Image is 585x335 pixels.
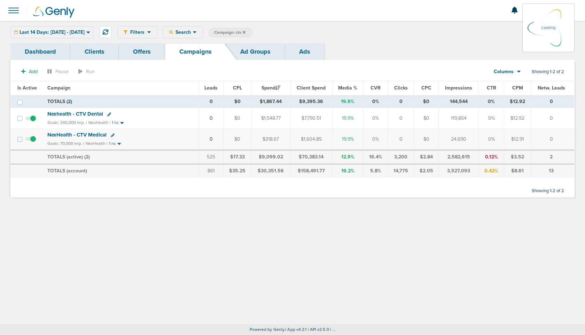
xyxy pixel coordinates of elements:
td: $0 [223,129,251,150]
td: 0 [388,95,414,108]
span: Showing 1-2 of 2 [532,188,564,194]
span: Nexhealth - CTV Dental [47,111,103,117]
td: 3,200 [388,150,414,164]
td: $0 [414,129,439,150]
span: | API v2.5.0 [308,327,329,332]
td: 0% [363,95,388,108]
td: 12.9% [332,150,363,164]
td: 14,775 [388,164,414,177]
span: Is Active [17,85,37,91]
td: $1,604.85 [290,129,332,150]
td: $0 [223,95,251,108]
a: Ad Groups [226,44,285,60]
td: 0% [363,129,388,150]
td: 19.9% [332,129,363,150]
span: Client Spend [297,85,326,91]
td: TOTALS ( ) [43,95,199,108]
a: Offers [119,44,165,60]
td: TOTALS (active) ( ) [43,150,199,164]
small: Goals: 340,000 imp. | [47,120,87,125]
td: $12.92 [504,108,531,129]
td: 24,690 [439,129,479,150]
img: Genly [33,7,75,18]
td: 861 [199,164,223,177]
td: 2 [531,150,575,164]
a: 0 [210,115,213,121]
span: Impressions [445,85,472,91]
span: Netw. Leads [538,85,565,91]
td: 19.2% [332,164,363,177]
span: | ... [330,327,336,332]
small: Goals: 70,000 imp. | [47,141,84,146]
small: NexHealth | [88,120,110,125]
a: Clients [70,44,119,60]
td: $158,491.77 [290,164,332,177]
td: 0% [479,95,504,108]
td: $0 [414,108,439,129]
td: $9,395.36 [290,95,332,108]
td: 0 [388,108,414,129]
td: 0 [531,108,575,129]
span: CPL [233,85,242,91]
td: $0 [223,108,251,129]
td: $30,351.56 [251,164,290,177]
td: 13 [531,164,575,177]
td: 0.12% [479,150,504,164]
td: TOTALS (account) [43,164,199,177]
span: CVR [370,85,381,91]
td: $318.67 [251,129,290,150]
span: CPC [421,85,431,91]
span: | App v4.2.1 [285,327,306,332]
td: $0 [414,95,439,108]
td: $2.84 [414,150,439,164]
td: 144,544 [439,95,479,108]
small: 1 nc [109,141,116,146]
td: 19.9% [332,108,363,129]
td: 0% [363,108,388,129]
span: Media % [338,85,357,91]
a: Campaigns [165,44,226,60]
span: 2 [86,154,88,160]
span: CPM [512,85,523,91]
td: $8.61 [504,164,531,177]
td: $70,383.14 [290,150,332,164]
td: $1,867.44 [251,95,290,108]
p: Loading [541,24,555,32]
small: 1 nc [112,120,119,125]
td: 16.4% [363,150,388,164]
small: NexHealth | [86,141,108,146]
span: Campaign: ctv [214,30,245,36]
td: 119,854 [439,108,479,129]
td: $9,099.02 [251,150,290,164]
span: Spend [262,85,280,91]
td: 0 [531,129,575,150]
td: 0 [388,129,414,150]
span: Leads [204,85,218,91]
td: 0 [199,95,223,108]
td: $35.25 [223,164,251,177]
td: $3.52 [504,150,531,164]
span: Campaign [47,85,70,91]
a: Ads [285,44,325,60]
td: $1,548.77 [251,108,290,129]
span: Showing 1-2 of 2 [532,69,564,75]
td: 19.9% [332,95,363,108]
span: NexHealth - CTV Medical [47,132,107,138]
a: 0 [210,136,213,142]
td: 0% [479,108,504,129]
span: Add [29,69,38,75]
td: 0 [531,95,575,108]
td: 3,527,093 [439,164,479,177]
a: Dashboard [10,44,70,60]
td: 0.42% [479,164,504,177]
td: 5.8% [363,164,388,177]
td: 525 [199,150,223,164]
span: CTR [487,85,496,91]
button: Add [17,67,41,77]
td: 0% [479,129,504,150]
span: Clicks [394,85,408,91]
td: $7,790.51 [290,108,332,129]
td: $12.91 [504,129,531,150]
td: $2.05 [414,164,439,177]
td: $12.92 [504,95,531,108]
